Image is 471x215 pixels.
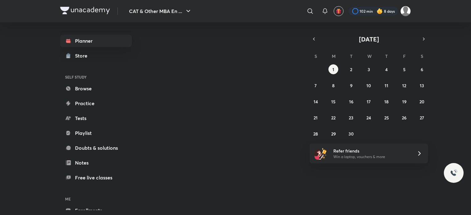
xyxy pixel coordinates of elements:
button: September 24, 2025 [364,113,374,123]
a: Playlist [60,127,132,139]
abbr: September 8, 2025 [332,83,335,88]
button: September 2, 2025 [346,64,356,74]
button: avatar [334,6,344,16]
button: September 13, 2025 [417,80,427,90]
a: Practice [60,97,132,110]
button: September 3, 2025 [364,64,374,74]
abbr: September 15, 2025 [331,99,336,105]
button: September 15, 2025 [328,97,338,106]
button: [DATE] [318,35,419,43]
a: Notes [60,157,132,169]
abbr: September 23, 2025 [349,115,353,121]
button: September 14, 2025 [311,97,321,106]
button: September 29, 2025 [328,129,338,139]
button: September 12, 2025 [399,80,409,90]
button: September 26, 2025 [399,113,409,123]
button: September 4, 2025 [381,64,391,74]
a: Company Logo [60,7,110,16]
abbr: September 28, 2025 [313,131,318,137]
p: Win a laptop, vouchers & more [333,154,409,160]
button: September 16, 2025 [346,97,356,106]
abbr: September 9, 2025 [350,83,352,88]
abbr: Friday [403,53,406,59]
abbr: September 21, 2025 [314,115,318,121]
button: September 25, 2025 [381,113,391,123]
a: Free live classes [60,171,132,184]
abbr: Tuesday [350,53,352,59]
a: Planner [60,35,132,47]
a: Store [60,49,132,62]
abbr: September 17, 2025 [367,99,371,105]
abbr: Wednesday [367,53,372,59]
button: CAT & Other MBA En ... [125,5,196,17]
abbr: September 29, 2025 [331,131,336,137]
button: September 6, 2025 [417,64,427,74]
button: September 18, 2025 [381,97,391,106]
button: September 7, 2025 [311,80,321,90]
abbr: September 11, 2025 [385,83,388,88]
abbr: September 3, 2025 [368,67,370,72]
button: September 17, 2025 [364,97,374,106]
button: September 30, 2025 [346,129,356,139]
abbr: September 25, 2025 [384,115,389,121]
img: Aparna Dubey [400,6,411,16]
a: Doubts & solutions [60,142,132,154]
img: Company Logo [60,7,110,14]
button: September 10, 2025 [364,80,374,90]
abbr: September 7, 2025 [315,83,317,88]
abbr: September 16, 2025 [349,99,353,105]
h6: ME [60,194,132,204]
abbr: Sunday [315,53,317,59]
button: September 28, 2025 [311,129,321,139]
abbr: September 1, 2025 [332,67,334,72]
abbr: September 26, 2025 [402,115,406,121]
button: September 21, 2025 [311,113,321,123]
a: Tests [60,112,132,124]
abbr: September 6, 2025 [421,67,423,72]
img: referral [315,147,327,160]
abbr: September 18, 2025 [384,99,389,105]
abbr: Thursday [385,53,388,59]
abbr: September 2, 2025 [350,67,352,72]
button: September 20, 2025 [417,97,427,106]
button: September 23, 2025 [346,113,356,123]
button: September 11, 2025 [381,80,391,90]
span: [DATE] [359,35,379,43]
a: Browse [60,82,132,95]
button: September 8, 2025 [328,80,338,90]
abbr: September 30, 2025 [348,131,354,137]
button: September 27, 2025 [417,113,427,123]
abbr: September 10, 2025 [366,83,371,88]
button: September 19, 2025 [399,97,409,106]
img: ttu [450,169,457,177]
abbr: September 24, 2025 [366,115,371,121]
img: streak [377,8,383,14]
div: Store [75,52,91,59]
abbr: Monday [332,53,336,59]
abbr: September 19, 2025 [402,99,406,105]
abbr: September 20, 2025 [419,99,424,105]
button: September 9, 2025 [346,80,356,90]
abbr: Saturday [421,53,423,59]
button: September 22, 2025 [328,113,338,123]
button: September 5, 2025 [399,64,409,74]
abbr: September 14, 2025 [314,99,318,105]
abbr: September 27, 2025 [420,115,424,121]
abbr: September 5, 2025 [403,67,406,72]
abbr: September 4, 2025 [385,67,388,72]
abbr: September 13, 2025 [420,83,424,88]
abbr: September 12, 2025 [402,83,406,88]
button: September 1, 2025 [328,64,338,74]
h6: Refer friends [333,148,409,154]
img: avatar [336,8,341,14]
h6: SELF STUDY [60,72,132,82]
abbr: September 22, 2025 [331,115,336,121]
